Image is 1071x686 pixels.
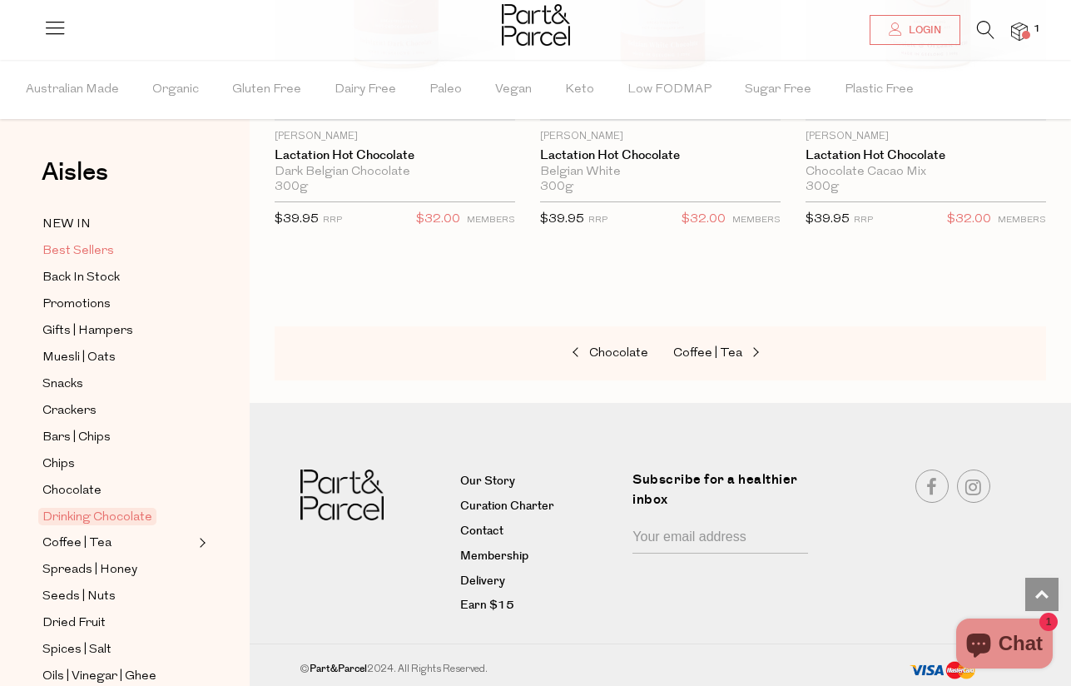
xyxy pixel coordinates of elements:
span: Gifts | Hampers [42,321,133,341]
small: MEMBERS [732,216,781,225]
a: Snacks [42,374,194,395]
span: Best Sellers [42,241,114,261]
label: Subscribe for a healthier inbox [632,470,817,522]
img: payment-methods.png [910,661,976,680]
a: Lactation Hot Chocolate [540,148,781,163]
span: Seeds | Nuts [42,587,116,607]
span: Promotions [42,295,111,315]
a: Login [870,15,960,45]
span: Spices | Salt [42,640,112,660]
span: Sugar Free [745,61,811,119]
a: Crackers [42,400,194,421]
span: Spreads | Honey [42,560,137,580]
span: Dried Fruit [42,614,106,634]
span: Coffee | Tea [673,347,742,360]
span: Vegan [495,61,532,119]
span: Coffee | Tea [42,534,112,554]
span: Keto [565,61,594,119]
span: Low FODMAP [627,61,712,119]
a: Aisles [42,160,108,201]
span: Chocolate [42,481,102,501]
a: Contact [460,522,620,542]
span: NEW IN [42,215,91,235]
div: © 2024. All Rights Reserved. [275,661,829,678]
span: $32.00 [947,209,991,231]
a: Bars | Chips [42,427,194,448]
span: Back In Stock [42,268,120,288]
span: Organic [152,61,199,119]
img: Part&Parcel [502,4,570,46]
a: Coffee | Tea [673,343,840,365]
small: MEMBERS [467,216,515,225]
small: MEMBERS [998,216,1046,225]
span: Bars | Chips [42,428,111,448]
a: Best Sellers [42,241,194,261]
img: Part&Parcel [300,470,384,520]
span: $39.95 [275,213,319,226]
span: 300g [275,180,308,195]
a: Gifts | Hampers [42,321,194,341]
div: Belgian White [540,165,781,180]
span: $32.00 [416,209,460,231]
a: Muesli | Oats [42,347,194,368]
span: Login [905,23,941,37]
a: Delivery [460,572,620,592]
a: Drinking Chocolate [42,507,194,527]
span: $39.95 [540,213,584,226]
a: Chips [42,454,194,475]
span: Chocolate [589,347,648,360]
a: Spreads | Honey [42,559,194,580]
button: Expand/Collapse Coffee | Tea [195,533,206,553]
a: Dried Fruit [42,613,194,634]
a: Coffee | Tea [42,533,194,554]
span: Drinking Chocolate [38,508,156,525]
span: Muesli | Oats [42,348,116,368]
span: Australian Made [26,61,119,119]
span: $32.00 [682,209,726,231]
a: 1 [1011,22,1028,40]
a: Spices | Salt [42,639,194,660]
a: Back In Stock [42,267,194,288]
inbox-online-store-chat: Shopify online store chat [951,619,1058,673]
span: 300g [806,180,839,195]
span: Chips [42,455,75,475]
span: Paleo [429,61,462,119]
a: Our Story [460,472,620,492]
a: Promotions [42,294,194,315]
a: Earn $15 [460,596,620,616]
small: RRP [854,216,873,225]
a: Membership [460,547,620,567]
p: [PERSON_NAME] [806,129,1046,144]
p: [PERSON_NAME] [540,129,781,144]
a: Lactation Hot Chocolate [806,148,1046,163]
span: $39.95 [806,213,850,226]
span: Gluten Free [232,61,301,119]
a: Seeds | Nuts [42,586,194,607]
a: Curation Charter [460,497,620,517]
input: Your email address [632,522,807,554]
span: Aisles [42,154,108,191]
a: Lactation Hot Chocolate [275,148,515,163]
span: Crackers [42,401,97,421]
a: NEW IN [42,214,194,235]
span: 1 [1029,22,1044,37]
p: [PERSON_NAME] [275,129,515,144]
span: Plastic Free [845,61,914,119]
small: RRP [588,216,607,225]
div: Chocolate Cacao Mix [806,165,1046,180]
a: Chocolate [42,480,194,501]
a: Chocolate [482,343,648,365]
small: RRP [323,216,342,225]
span: Dairy Free [335,61,396,119]
div: Dark Belgian Chocolate [275,165,515,180]
span: Snacks [42,375,83,395]
b: Part&Parcel [310,662,367,676]
span: 300g [540,180,573,195]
